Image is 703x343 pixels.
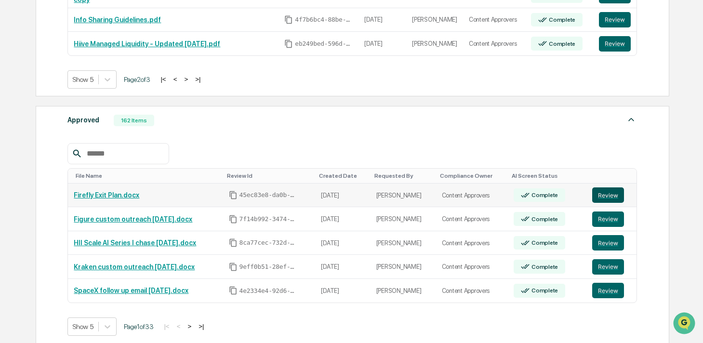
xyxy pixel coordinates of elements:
[192,75,203,83] button: >|
[436,255,508,279] td: Content Approvers
[74,239,196,247] a: HII Scale AI Series I chase [DATE].docx
[436,207,508,231] td: Content Approvers
[436,184,508,208] td: Content Approvers
[592,187,631,203] a: Review
[227,172,312,179] div: Toggle SortBy
[114,115,154,126] div: 162 Items
[371,255,436,279] td: [PERSON_NAME]
[530,192,558,198] div: Complete
[463,32,525,55] td: Content Approvers
[406,32,463,55] td: [PERSON_NAME]
[10,141,17,148] div: 🔎
[530,264,558,270] div: Complete
[530,287,558,294] div: Complete
[229,238,238,247] span: Copy Id
[229,286,238,295] span: Copy Id
[70,122,78,130] div: 🗄️
[436,231,508,255] td: Content Approvers
[592,259,631,275] a: Review
[185,322,194,330] button: >
[68,163,117,171] a: Powered byPylon
[10,122,17,130] div: 🖐️
[6,136,65,153] a: 🔎Data Lookup
[547,16,575,23] div: Complete
[592,187,624,203] button: Review
[315,231,370,255] td: [DATE]
[315,207,370,231] td: [DATE]
[592,211,624,227] button: Review
[625,114,637,125] img: caret
[371,231,436,255] td: [PERSON_NAME]
[229,215,238,224] span: Copy Id
[76,172,219,179] div: Toggle SortBy
[239,263,297,271] span: 9eff0b51-28ef-40a0-9703-1500467eca96
[530,216,558,223] div: Complete
[158,75,169,83] button: |<
[239,215,297,223] span: 7f14b992-3474-4755-8b8b-687102b352c7
[592,235,624,251] button: Review
[239,287,297,295] span: 4e2334e4-92d6-4fe0-b39e-eeaa72f20e61
[592,211,631,227] a: Review
[19,140,61,149] span: Data Lookup
[74,16,161,24] a: Info Sharing Guidelines.pdf
[74,191,139,199] a: Firefly Exit Plan.docx
[592,283,631,298] a: Review
[547,40,575,47] div: Complete
[96,163,117,171] span: Pylon
[25,44,159,54] input: Clear
[371,184,436,208] td: [PERSON_NAME]
[315,184,370,208] td: [DATE]
[74,263,195,271] a: Kraken custom outreach [DATE].docx
[33,83,122,91] div: We're available if you need us!
[74,215,192,223] a: Figure custom outreach [DATE].docx
[592,259,624,275] button: Review
[161,322,172,330] button: |<
[358,8,406,32] td: [DATE]
[66,118,123,135] a: 🗄️Attestations
[284,40,293,48] span: Copy Id
[371,207,436,231] td: [PERSON_NAME]
[295,40,353,48] span: eb249bed-596d-484c-91c6-fc422604f325
[672,311,698,337] iframe: Open customer support
[371,279,436,303] td: [PERSON_NAME]
[174,322,184,330] button: <
[592,235,631,251] a: Review
[229,191,238,199] span: Copy Id
[436,279,508,303] td: Content Approvers
[181,75,191,83] button: >
[171,75,180,83] button: <
[295,16,353,24] span: 4f7b6bc4-88be-4ca2-a522-de18f03e4b40
[6,118,66,135] a: 🖐️Preclearance
[315,279,370,303] td: [DATE]
[164,77,175,88] button: Start new chat
[19,121,62,131] span: Preclearance
[599,12,631,27] button: Review
[315,255,370,279] td: [DATE]
[599,36,631,52] button: Review
[124,76,150,83] span: Page 2 of 3
[319,172,366,179] div: Toggle SortBy
[592,283,624,298] button: Review
[374,172,432,179] div: Toggle SortBy
[74,40,220,48] a: Hiive Managed Liquidity - Updated [DATE].pdf
[284,15,293,24] span: Copy Id
[463,8,525,32] td: Content Approvers
[440,172,504,179] div: Toggle SortBy
[594,172,633,179] div: Toggle SortBy
[124,323,154,330] span: Page 1 of 33
[196,322,207,330] button: >|
[530,239,558,246] div: Complete
[406,8,463,32] td: [PERSON_NAME]
[80,121,119,131] span: Attestations
[229,263,238,271] span: Copy Id
[512,172,583,179] div: Toggle SortBy
[10,20,175,36] p: How can we help?
[239,191,297,199] span: 45ec83e8-da0b-4847-aee1-8d18fc09c689
[74,287,188,294] a: SpaceX follow up email [DATE].docx
[33,74,158,83] div: Start new chat
[358,32,406,55] td: [DATE]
